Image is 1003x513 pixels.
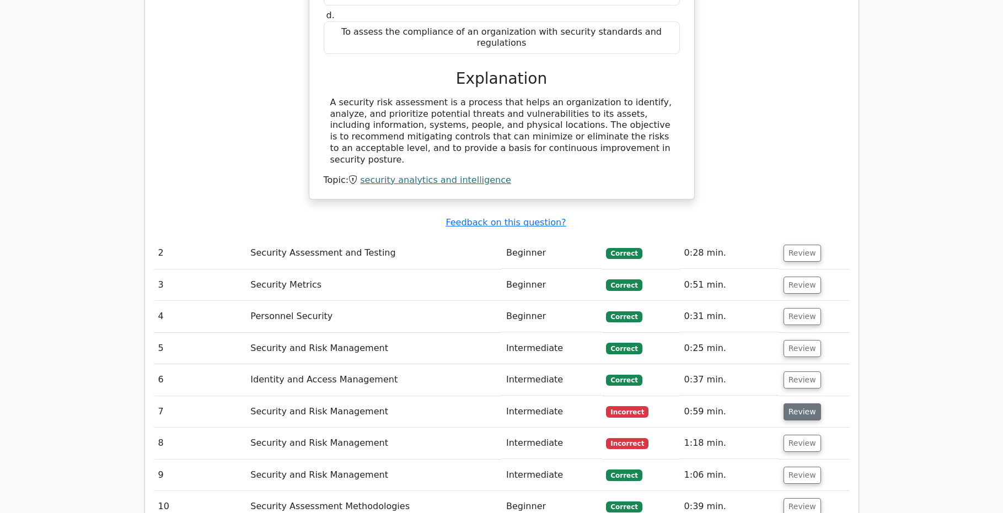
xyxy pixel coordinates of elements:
td: 4 [154,301,246,332]
td: Personnel Security [246,301,502,332]
td: Security Metrics [246,269,502,301]
button: Review [784,403,821,420]
span: Incorrect [606,406,648,417]
span: Incorrect [606,438,648,449]
a: security analytics and intelligence [360,175,511,185]
td: 1:06 min. [680,460,779,491]
td: 0:28 min. [680,237,779,269]
td: Beginner [502,269,602,301]
span: Correct [606,248,642,259]
td: Security and Risk Management [246,333,502,364]
td: 1:18 min. [680,428,779,459]
td: Security and Risk Management [246,396,502,428]
td: 3 [154,269,246,301]
span: Correct [606,501,642,512]
button: Review [784,467,821,484]
button: Review [784,308,821,325]
span: Correct [606,279,642,290]
td: 2 [154,237,246,269]
td: 8 [154,428,246,459]
td: 5 [154,333,246,364]
div: To assess the compliance of an organization with security standards and regulations [324,21,680,55]
td: Beginner [502,301,602,332]
td: Intermediate [502,460,602,491]
button: Review [784,371,821,388]
span: Correct [606,343,642,354]
span: Correct [606,311,642,322]
button: Review [784,340,821,357]
span: d. [326,10,335,20]
div: Topic: [324,175,680,186]
button: Review [784,435,821,452]
td: Security Assessment and Testing [246,237,502,269]
td: 0:31 min. [680,301,779,332]
td: Intermediate [502,396,602,428]
td: Intermediate [502,333,602,364]
td: Security and Risk Management [246,460,502,491]
td: 9 [154,460,246,491]
td: 0:59 min. [680,396,779,428]
td: 0:51 min. [680,269,779,301]
td: 0:25 min. [680,333,779,364]
td: Intermediate [502,428,602,459]
td: 6 [154,364,246,396]
td: Beginner [502,237,602,269]
td: 0:37 min. [680,364,779,396]
td: Security and Risk Management [246,428,502,459]
td: Identity and Access Management [246,364,502,396]
div: A security risk assessment is a process that helps an organization to identify, analyze, and prio... [330,97,673,166]
button: Review [784,245,821,262]
span: Correct [606,469,642,480]
td: Intermediate [502,364,602,396]
a: Feedback on this question? [446,217,566,228]
button: Review [784,277,821,294]
h3: Explanation [330,69,673,88]
span: Correct [606,375,642,386]
td: 7 [154,396,246,428]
